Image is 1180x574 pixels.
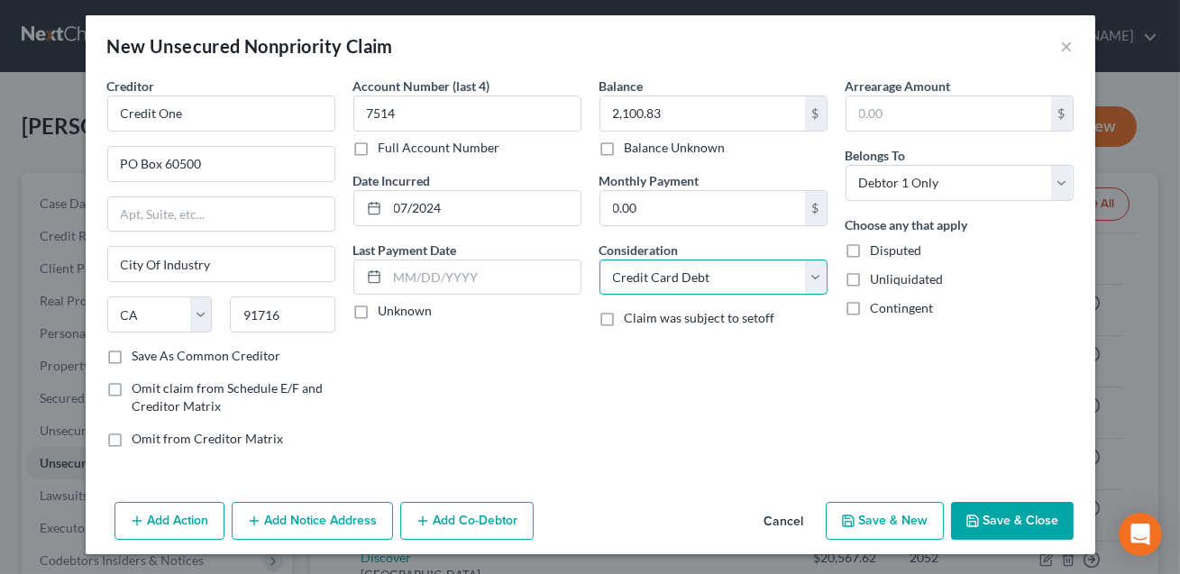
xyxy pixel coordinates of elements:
button: Save & New [826,502,944,540]
label: Arrearage Amount [846,77,951,96]
button: Save & Close [951,502,1074,540]
span: Omit claim from Schedule E/F and Creditor Matrix [133,380,324,414]
span: Omit from Creditor Matrix [133,431,284,446]
input: 0.00 [846,96,1051,131]
label: Balance [599,77,644,96]
input: Enter zip... [230,296,335,333]
label: Choose any that apply [846,215,968,234]
label: Date Incurred [353,171,431,190]
input: 0.00 [600,96,805,131]
button: Cancel [750,504,819,540]
span: Creditor [107,78,155,94]
label: Account Number (last 4) [353,77,490,96]
input: Search creditor by name... [107,96,335,132]
span: Disputed [871,242,922,258]
input: Enter address... [108,147,334,181]
label: Full Account Number [379,139,500,157]
label: Balance Unknown [625,139,726,157]
button: Add Co-Debtor [400,502,534,540]
span: Unliquidated [871,271,944,287]
div: $ [805,96,827,131]
span: Claim was subject to setoff [625,310,775,325]
div: $ [1051,96,1073,131]
input: MM/DD/YYYY [388,191,581,225]
label: Save As Common Creditor [133,347,281,365]
input: Enter city... [108,247,334,281]
button: × [1061,35,1074,57]
label: Monthly Payment [599,171,700,190]
span: Belongs To [846,148,906,163]
div: New Unsecured Nonpriority Claim [107,33,393,59]
button: Add Notice Address [232,502,393,540]
input: XXXX [353,96,581,132]
label: Consideration [599,241,679,260]
span: Contingent [871,300,934,315]
div: $ [805,191,827,225]
label: Unknown [379,302,433,320]
input: Apt, Suite, etc... [108,197,334,232]
button: Add Action [114,502,224,540]
div: Open Intercom Messenger [1119,513,1162,556]
label: Last Payment Date [353,241,457,260]
input: MM/DD/YYYY [388,260,581,295]
input: 0.00 [600,191,805,225]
